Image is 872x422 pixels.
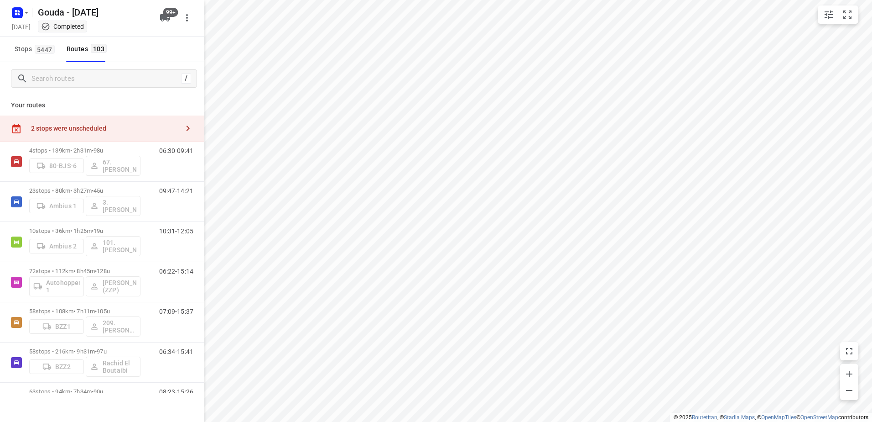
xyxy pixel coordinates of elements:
span: 90u [93,388,103,395]
p: 06:30-09:41 [159,147,193,154]
p: 09:47-14:21 [159,187,193,195]
p: 06:34-15:41 [159,348,193,355]
p: 07:09-15:37 [159,308,193,315]
a: OpenStreetMap [800,414,838,421]
span: 5447 [35,45,55,54]
p: 06:22-15:14 [159,268,193,275]
div: / [181,74,191,84]
span: 128u [97,268,110,274]
p: 10:31-12:05 [159,227,193,235]
p: Your routes [11,100,193,110]
span: • [92,388,93,395]
span: • [95,308,97,315]
p: 10 stops • 36km • 1h26m [29,227,140,234]
span: 99+ [163,8,178,17]
span: • [95,268,97,274]
span: 105u [97,308,110,315]
p: 58 stops • 216km • 9h31m [29,348,140,355]
span: 19u [93,227,103,234]
span: 98u [93,147,103,154]
span: 45u [93,187,103,194]
div: 2 stops were unscheduled [31,125,179,132]
a: Stadia Maps [724,414,755,421]
p: 63 stops • 94km • 7h34m [29,388,140,395]
input: Search routes [31,72,181,86]
p: 58 stops • 108km • 7h11m [29,308,140,315]
button: More [178,9,196,27]
button: Fit zoom [838,5,856,24]
li: © 2025 , © , © © contributors [674,414,868,421]
span: • [92,147,93,154]
div: This project completed. You cannot make any changes to it. [41,22,84,31]
span: • [92,187,93,194]
p: 72 stops • 112km • 8h45m [29,268,140,274]
span: 103 [91,44,107,53]
a: OpenMapTiles [761,414,796,421]
span: • [92,227,93,234]
p: 08:23-15:26 [159,388,193,396]
p: 23 stops • 80km • 3h27m [29,187,140,194]
div: small contained button group [818,5,858,24]
span: • [95,348,97,355]
span: 97u [97,348,106,355]
div: Routes [67,43,110,55]
button: 99+ [156,9,174,27]
a: Routetitan [692,414,717,421]
button: Map settings [820,5,838,24]
span: Stops [15,43,57,55]
p: 4 stops • 139km • 2h31m [29,147,140,154]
